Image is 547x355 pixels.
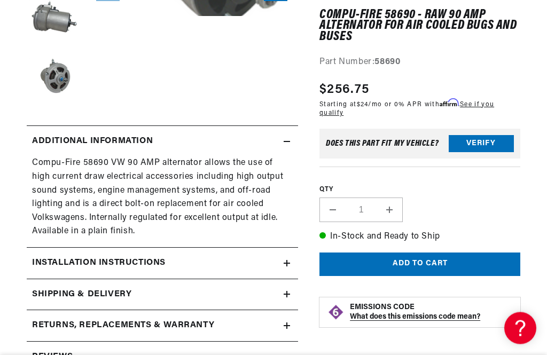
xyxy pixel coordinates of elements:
[319,253,520,277] button: Add to cart
[32,157,293,239] p: Compu-Fire 58690 VW 90 AMP alternator allows the use of high current draw electrical accessories ...
[350,303,415,311] strong: EMISSIONS CODE
[327,304,345,321] img: Emissions code
[319,101,494,117] a: See if you qualify - Learn more about Affirm Financing (opens in modal)
[440,99,458,107] span: Affirm
[319,80,369,99] span: $256.75
[32,257,166,271] h2: Installation instructions
[27,51,80,105] button: Load image 4 in gallery view
[326,139,439,148] div: Does This part fit My vehicle?
[374,58,400,66] strong: 58690
[319,10,520,42] h1: Compu-Fire 58690 - Raw 90 Amp Alternator for Air Cooled Bugs and Buses
[32,288,131,302] h2: Shipping & Delivery
[350,303,512,322] button: EMISSIONS CODEWhat does this emissions code mean?
[27,280,298,311] summary: Shipping & Delivery
[32,319,214,333] h2: Returns, Replacements & Warranty
[319,230,520,244] p: In-Stock and Ready to Ship
[27,127,298,157] summary: Additional information
[319,99,520,119] p: Starting at /mo or 0% APR with .
[27,248,298,279] summary: Installation instructions
[319,185,520,194] label: QTY
[27,311,298,342] summary: Returns, Replacements & Warranty
[357,101,369,108] span: $24
[449,135,514,152] button: Verify
[319,56,520,69] div: Part Number:
[32,135,153,149] h2: Additional information
[350,313,480,321] strong: What does this emissions code mean?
